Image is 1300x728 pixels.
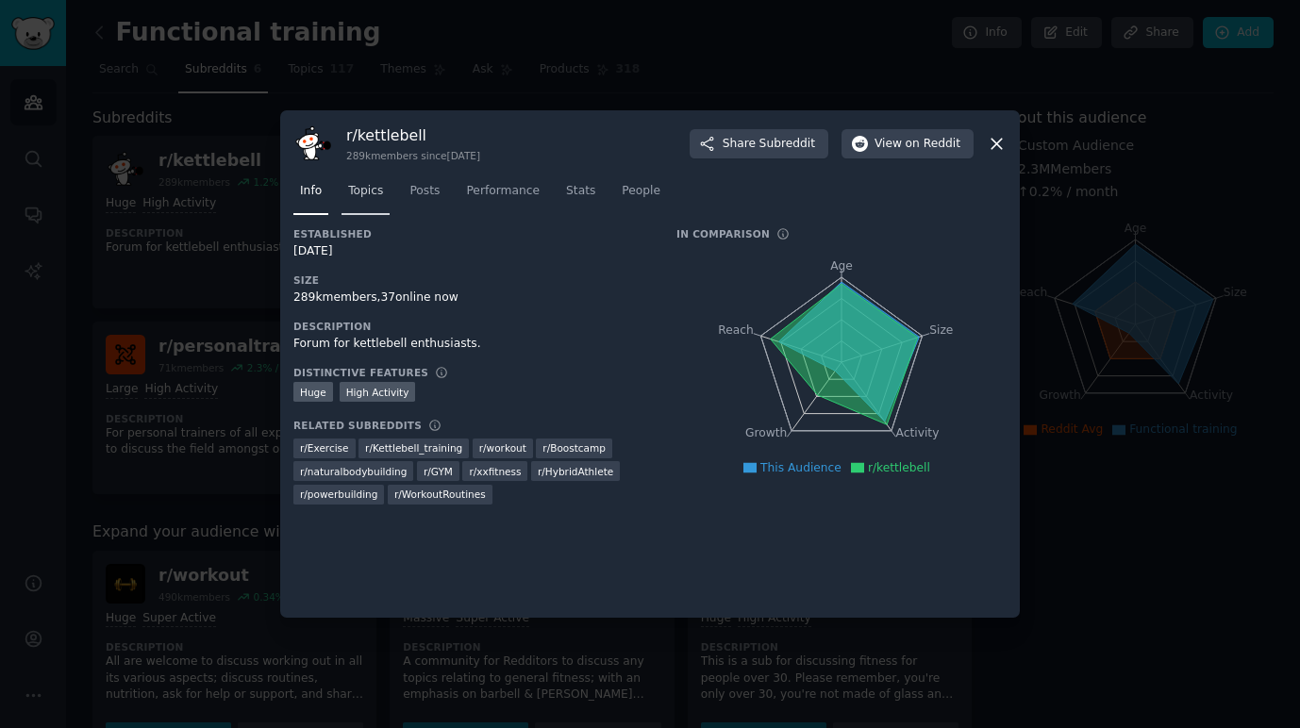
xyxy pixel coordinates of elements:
[293,366,428,379] h3: Distinctive Features
[340,382,416,402] div: High Activity
[348,183,383,200] span: Topics
[293,124,333,163] img: kettlebell
[929,323,953,337] tspan: Size
[718,323,754,337] tspan: Reach
[409,183,440,200] span: Posts
[293,320,650,333] h3: Description
[300,441,349,455] span: r/ Exercise
[868,461,930,474] span: r/kettlebell
[760,461,842,474] span: This Audience
[466,183,540,200] span: Performance
[906,136,960,153] span: on Reddit
[559,176,602,215] a: Stats
[459,176,546,215] a: Performance
[293,176,328,215] a: Info
[293,273,650,287] h3: Size
[424,465,453,478] span: r/ GYM
[690,129,828,159] button: ShareSubreddit
[723,136,815,153] span: Share
[745,427,787,440] tspan: Growth
[300,488,377,501] span: r/ powerbuilding
[293,243,650,260] div: [DATE]
[403,176,446,215] a: Posts
[300,183,322,200] span: Info
[896,427,940,440] tspan: Activity
[676,227,770,240] h3: In Comparison
[394,488,486,501] span: r/ WorkoutRoutines
[293,290,650,306] div: 289k members, 37 online now
[346,149,480,162] div: 289k members since [DATE]
[293,419,422,432] h3: Related Subreddits
[542,441,606,455] span: r/ Boostcamp
[469,465,521,478] span: r/ xxfitness
[293,382,333,402] div: Huge
[538,465,613,478] span: r/ HybridAthlete
[293,336,650,353] div: Forum for kettlebell enthusiasts.
[875,136,960,153] span: View
[615,176,667,215] a: People
[342,176,390,215] a: Topics
[365,441,462,455] span: r/ Kettlebell_training
[479,441,526,455] span: r/ workout
[566,183,595,200] span: Stats
[622,183,660,200] span: People
[759,136,815,153] span: Subreddit
[842,129,974,159] button: Viewon Reddit
[346,125,480,145] h3: r/ kettlebell
[830,259,853,273] tspan: Age
[293,227,650,240] h3: Established
[300,465,407,478] span: r/ naturalbodybuilding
